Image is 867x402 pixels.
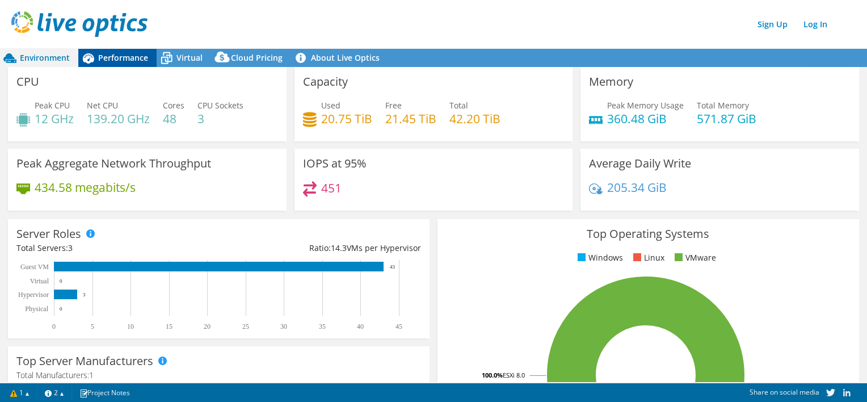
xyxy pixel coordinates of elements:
[607,100,684,111] span: Peak Memory Usage
[395,323,402,330] text: 45
[321,112,372,125] h4: 20.75 TiB
[37,386,72,400] a: 2
[390,264,395,270] text: 43
[60,278,62,284] text: 0
[798,16,833,32] a: Log In
[16,157,211,170] h3: Peak Aggregate Network Throughput
[750,387,819,397] span: Share on social media
[16,228,81,240] h3: Server Roles
[176,52,203,63] span: Virtual
[197,112,243,125] h4: 3
[16,369,421,382] h4: Total Manufacturers:
[672,252,716,264] li: VMware
[166,323,172,330] text: 15
[35,100,70,111] span: Peak CPU
[71,386,138,400] a: Project Notes
[446,228,851,240] h3: Top Operating Systems
[197,100,243,111] span: CPU Sockets
[25,305,48,313] text: Physical
[331,242,347,253] span: 14.3
[697,112,756,125] h4: 571.87 GiB
[89,370,94,380] span: 1
[607,112,684,125] h4: 360.48 GiB
[16,355,153,367] h3: Top Server Manufacturers
[60,306,62,312] text: 0
[83,292,86,298] text: 3
[449,112,500,125] h4: 42.20 TiB
[127,323,134,330] text: 10
[503,371,525,379] tspan: ESXi 8.0
[68,242,73,253] span: 3
[589,157,691,170] h3: Average Daily Write
[242,323,249,330] text: 25
[163,100,184,111] span: Cores
[589,76,633,88] h3: Memory
[303,157,367,170] h3: IOPS at 95%
[18,291,49,299] text: Hypervisor
[87,112,150,125] h4: 139.20 GHz
[303,76,348,88] h3: Capacity
[385,112,436,125] h4: 21.45 TiB
[321,100,340,111] span: Used
[91,323,94,330] text: 5
[204,323,211,330] text: 20
[321,182,342,194] h4: 451
[385,100,402,111] span: Free
[20,52,70,63] span: Environment
[52,323,56,330] text: 0
[87,100,118,111] span: Net CPU
[163,112,184,125] h4: 48
[218,242,420,254] div: Ratio: VMs per Hypervisor
[575,252,623,264] li: Windows
[30,277,49,285] text: Virtual
[449,100,468,111] span: Total
[35,112,74,125] h4: 12 GHz
[11,11,148,37] img: live_optics_svg.svg
[697,100,749,111] span: Total Memory
[35,181,136,194] h4: 434.58 megabits/s
[20,263,49,271] text: Guest VM
[98,52,148,63] span: Performance
[2,386,37,400] a: 1
[291,49,388,67] a: About Live Optics
[319,323,326,330] text: 35
[482,371,503,379] tspan: 100.0%
[16,76,39,88] h3: CPU
[752,16,793,32] a: Sign Up
[357,323,364,330] text: 40
[280,323,287,330] text: 30
[231,52,283,63] span: Cloud Pricing
[607,181,667,194] h4: 205.34 GiB
[16,242,218,254] div: Total Servers:
[630,252,664,264] li: Linux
